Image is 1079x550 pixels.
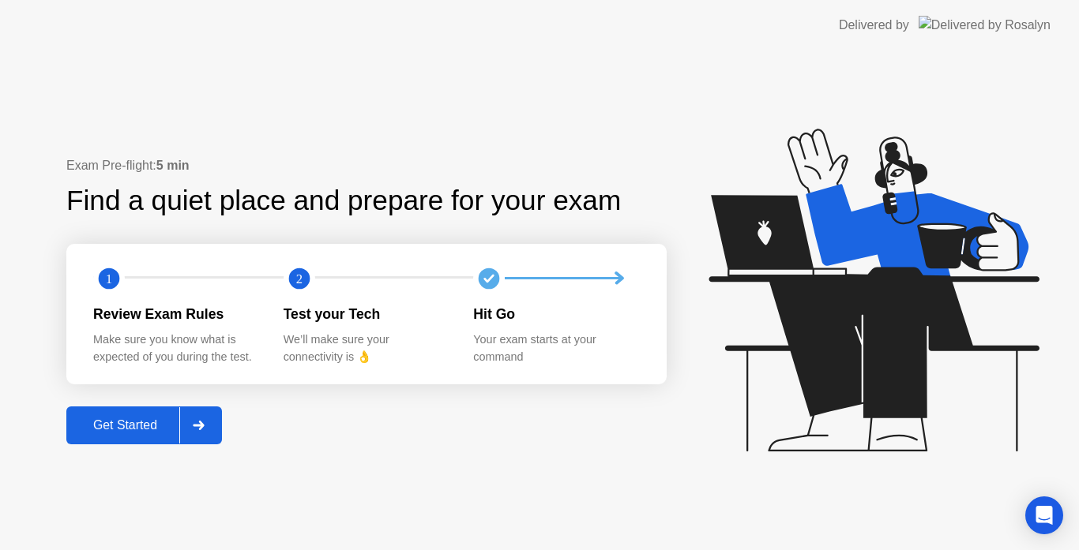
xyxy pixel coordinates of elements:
[93,331,258,365] div: Make sure you know what is expected of you during the test.
[66,156,667,175] div: Exam Pre-flight:
[66,406,222,444] button: Get Started
[473,331,638,365] div: Your exam starts at your command
[66,180,623,222] div: Find a quiet place and prepare for your exam
[156,159,190,172] b: 5 min
[284,331,449,365] div: We’ll make sure your connectivity is 👌
[919,16,1051,34] img: Delivered by Rosalyn
[296,271,303,286] text: 2
[473,304,638,324] div: Hit Go
[839,16,909,35] div: Delivered by
[106,271,112,286] text: 1
[284,304,449,324] div: Test your Tech
[71,418,179,432] div: Get Started
[1025,496,1063,534] div: Open Intercom Messenger
[93,304,258,324] div: Review Exam Rules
